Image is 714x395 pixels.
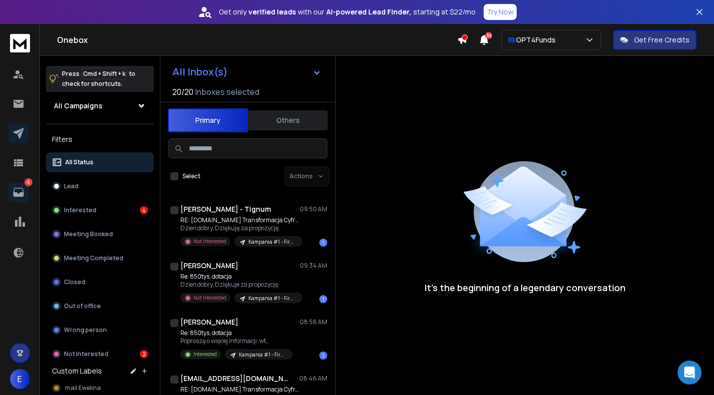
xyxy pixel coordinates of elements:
p: RE: [DOMAIN_NAME] Transformacja Cyfrowa [180,386,300,394]
button: Primary [168,108,248,132]
p: Poproszę o więcej informacji. wt., [180,337,293,345]
p: Press to check for shortcuts. [62,69,135,89]
button: E [10,369,30,389]
strong: AI-powered Lead Finder, [326,7,411,17]
h3: Custom Labels [52,366,102,376]
h1: [PERSON_NAME] [180,317,238,327]
h1: All Inbox(s) [172,67,228,77]
p: Kampania #1 - Firmy Produkcyjne [248,295,296,302]
p: Get Free Credits [634,35,690,45]
p: Not Interested [64,350,108,358]
button: Others [248,109,328,131]
p: 08:46 AM [299,375,327,383]
p: Try Now [487,7,514,17]
button: Not Interested2 [46,344,154,364]
p: Get only with our starting at $22/mo [219,7,476,17]
button: Try Now [484,4,517,20]
button: All Campaigns [46,96,154,116]
div: 1 [319,239,327,247]
p: 08:58 AM [300,318,327,326]
a: 6 [8,182,28,202]
div: 4 [140,206,148,214]
strong: verified leads [248,7,296,17]
button: Meeting Booked [46,224,154,244]
button: All Inbox(s) [164,62,329,82]
p: It’s the beginning of a legendary conversation [425,281,626,295]
span: 32 [485,32,492,39]
div: 1 [319,295,327,303]
h3: Filters [46,132,154,146]
p: 09:34 AM [300,262,327,270]
p: Closed [64,278,85,286]
h1: [EMAIL_ADDRESS][DOMAIN_NAME] [180,374,290,384]
p: Interested [64,206,96,214]
p: Kampania #1 - Firmy Produkcyjne [248,238,296,246]
h1: [PERSON_NAME] [180,261,238,271]
h1: [PERSON_NAME] - Tignum [180,204,271,214]
span: Cmd + Shift + k [81,68,127,79]
button: Wrong person [46,320,154,340]
h1: Onebox [57,34,457,46]
p: 6 [24,178,32,186]
p: Meeting Booked [64,230,113,238]
span: mail Ewelina [65,384,101,392]
button: Interested4 [46,200,154,220]
p: 09:50 AM [300,205,327,213]
button: Out of office [46,296,154,316]
div: Open Intercom Messenger [678,361,702,385]
p: Re: 850tys, dotacja [180,273,300,281]
button: Lead [46,176,154,196]
p: RE: [DOMAIN_NAME] Transformacja Cyfrowa [180,216,300,224]
button: Meeting Completed [46,248,154,268]
p: All Status [65,158,93,166]
button: All Status [46,152,154,172]
button: Get Free Credits [613,30,697,50]
p: Wrong person [64,326,107,334]
img: logo [10,34,30,52]
p: Kampania #1 - Firmy Produkcyjne [239,351,287,359]
div: 1 [319,352,327,360]
p: Dzień dobry, Dziękuję za propozycję. [180,224,300,232]
p: Interested [193,351,217,358]
h3: Inboxes selected [195,86,259,98]
p: Not Interested [193,294,226,302]
p: Meeting Completed [64,254,123,262]
p: Dzień dobry, Dziękuje za propozycję [180,281,300,289]
p: Out of office [64,302,101,310]
span: 20 / 20 [172,86,193,98]
div: 2 [140,350,148,358]
h1: All Campaigns [54,101,102,111]
p: 🇪🇺GPT4Funds [508,35,560,45]
p: Lead [64,182,78,190]
label: Select [182,172,200,180]
p: Not Interested [193,238,226,245]
p: Re: 850tys, dotacja [180,329,293,337]
button: Closed [46,272,154,292]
